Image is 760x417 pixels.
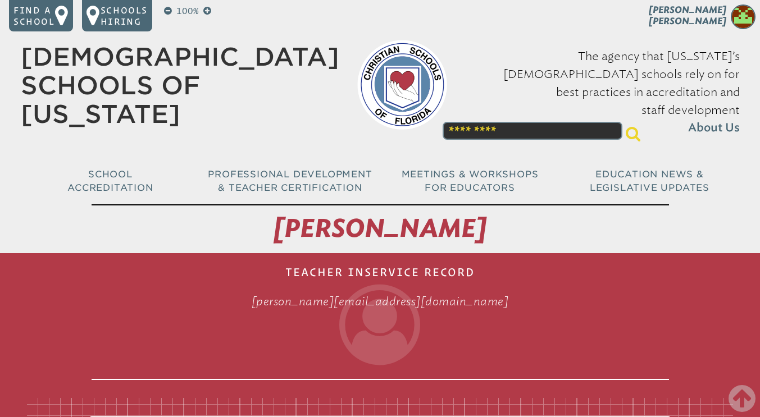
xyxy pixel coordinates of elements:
p: Schools Hiring [101,4,148,27]
p: 100% [174,4,201,18]
span: School Accreditation [67,169,153,193]
p: Find a school [13,4,55,27]
span: [PERSON_NAME] [274,213,486,244]
img: csf-logo-web-colors.png [357,40,447,130]
span: Meetings & Workshops for Educators [402,169,539,193]
span: Education News & Legislative Updates [590,169,709,193]
h1: Teacher Inservice Record [92,258,669,380]
span: [PERSON_NAME] [PERSON_NAME] [649,4,726,26]
span: Professional Development & Teacher Certification [208,169,372,193]
p: The agency that [US_STATE]’s [DEMOGRAPHIC_DATA] schools rely on for best practices in accreditati... [465,47,740,137]
span: About Us [688,119,740,137]
img: 102568db43e15b3a74b804646f613798 [731,4,756,29]
a: [DEMOGRAPHIC_DATA] Schools of [US_STATE] [21,42,339,129]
